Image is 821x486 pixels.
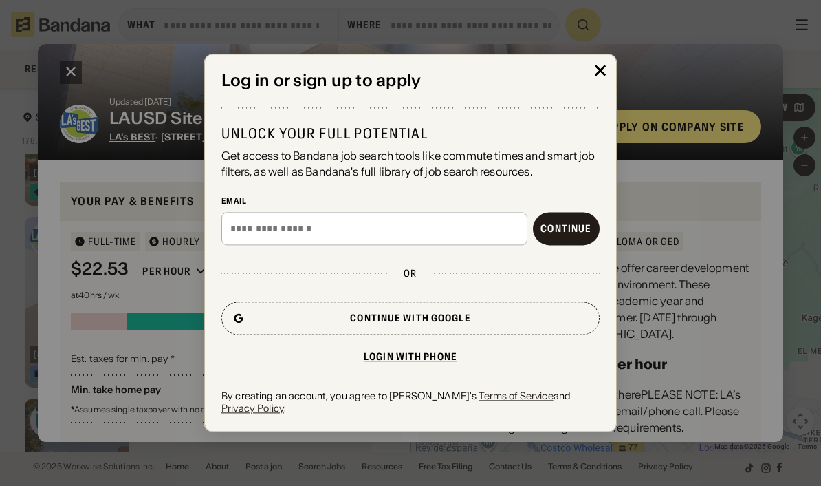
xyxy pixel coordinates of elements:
div: Email [221,196,600,207]
div: Get access to Bandana job search tools like commute times and smart job filters, as well as Banda... [221,149,600,180]
div: or [404,267,417,279]
a: Terms of Service [479,390,553,402]
div: Continue [540,224,591,233]
div: Log in or sign up to apply [221,71,600,91]
div: Unlock your full potential [221,125,600,143]
div: Login with phone [364,352,457,361]
div: Continue with Google [350,313,470,323]
a: Privacy Policy [221,402,284,414]
div: By creating an account, you agree to [PERSON_NAME]'s and . [221,390,600,414]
